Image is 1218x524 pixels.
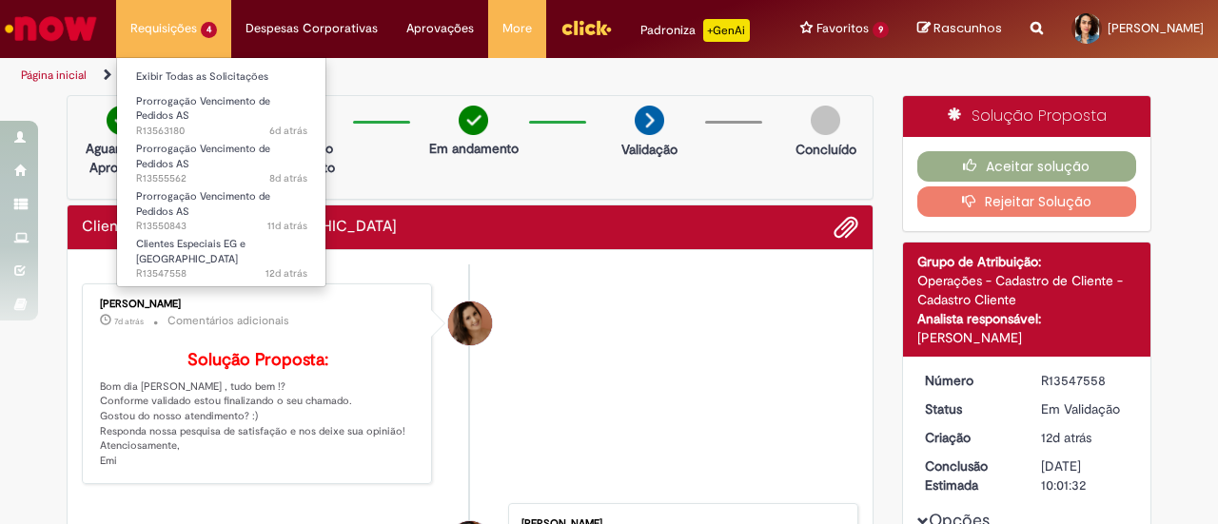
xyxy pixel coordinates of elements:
[502,19,532,38] span: More
[136,171,307,186] span: R13555562
[1041,399,1130,418] div: Em Validação
[811,106,840,135] img: img-circle-grey.png
[201,22,217,38] span: 4
[459,106,488,135] img: check-circle-green.png
[1108,20,1204,36] span: [PERSON_NAME]
[917,186,1137,217] button: Rejeitar Solução
[130,19,197,38] span: Requisições
[116,57,326,287] ul: Requisições
[406,19,474,38] span: Aprovações
[265,266,307,281] time: 18/09/2025 14:47:59
[911,456,1028,495] dt: Conclusão Estimada
[136,124,307,139] span: R13563180
[100,351,417,469] p: Bom dia [PERSON_NAME] , tudo bem !? Conforme validado estou finalizando o seu chamado. Gostou do ...
[75,139,167,177] p: Aguardando Aprovação
[560,13,612,42] img: click_logo_yellow_360x200.png
[107,106,136,135] img: check-circle-green.png
[82,219,397,236] h2: Clientes Especiais EG e AS Histórico de tíquete
[14,58,797,93] ul: Trilhas de página
[136,94,270,124] span: Prorrogação Vencimento de Pedidos AS
[117,139,326,180] a: Aberto R13555562 : Prorrogação Vencimento de Pedidos AS
[1041,429,1091,446] span: 12d atrás
[635,106,664,135] img: arrow-next.png
[246,19,378,38] span: Despesas Corporativas
[117,67,326,87] a: Exibir Todas as Solicitações
[933,19,1002,37] span: Rascunhos
[269,171,307,185] time: 22/09/2025 14:33:24
[873,22,889,38] span: 9
[167,313,289,329] small: Comentários adicionais
[117,91,326,132] a: Aberto R13563180 : Prorrogação Vencimento de Pedidos AS
[21,68,87,83] a: Página inicial
[269,124,307,138] time: 24/09/2025 14:10:07
[448,301,492,345] div: Emiliane Dias De Souza
[114,316,144,327] span: 7d atrás
[917,151,1137,182] button: Aceitar solução
[136,142,270,171] span: Prorrogação Vencimento de Pedidos AS
[640,19,750,42] div: Padroniza
[136,237,246,266] span: Clientes Especiais EG e [GEOGRAPHIC_DATA]
[917,271,1137,309] div: Operações - Cadastro de Cliente - Cadastro Cliente
[1041,428,1130,447] div: 18/09/2025 14:47:58
[796,140,856,159] p: Concluído
[917,252,1137,271] div: Grupo de Atribuição:
[100,299,417,310] div: [PERSON_NAME]
[117,234,326,275] a: Aberto R13547558 : Clientes Especiais EG e AS
[265,266,307,281] span: 12d atrás
[1041,429,1091,446] time: 18/09/2025 14:47:58
[703,19,750,42] p: +GenAi
[1041,371,1130,390] div: R13547558
[269,171,307,185] span: 8d atrás
[816,19,869,38] span: Favoritos
[267,219,307,233] span: 11d atrás
[911,371,1028,390] dt: Número
[834,215,858,240] button: Adicionar anexos
[136,266,307,281] span: R13547558
[911,399,1028,418] dt: Status
[917,20,1002,38] a: Rascunhos
[911,428,1028,447] dt: Criação
[269,124,307,138] span: 6d atrás
[117,186,326,227] a: Aberto R13550843 : Prorrogação Vencimento de Pedidos AS
[136,189,270,219] span: Prorrogação Vencimento de Pedidos AS
[136,219,307,234] span: R13550843
[429,139,519,158] p: Em andamento
[267,219,307,233] time: 19/09/2025 14:03:42
[917,328,1137,347] div: [PERSON_NAME]
[187,349,328,371] b: Solução Proposta:
[2,10,100,48] img: ServiceNow
[1041,456,1130,495] div: [DATE] 10:01:32
[903,96,1151,137] div: Solução Proposta
[917,309,1137,328] div: Analista responsável:
[114,316,144,327] time: 22/09/2025 18:10:59
[621,140,678,159] p: Validação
